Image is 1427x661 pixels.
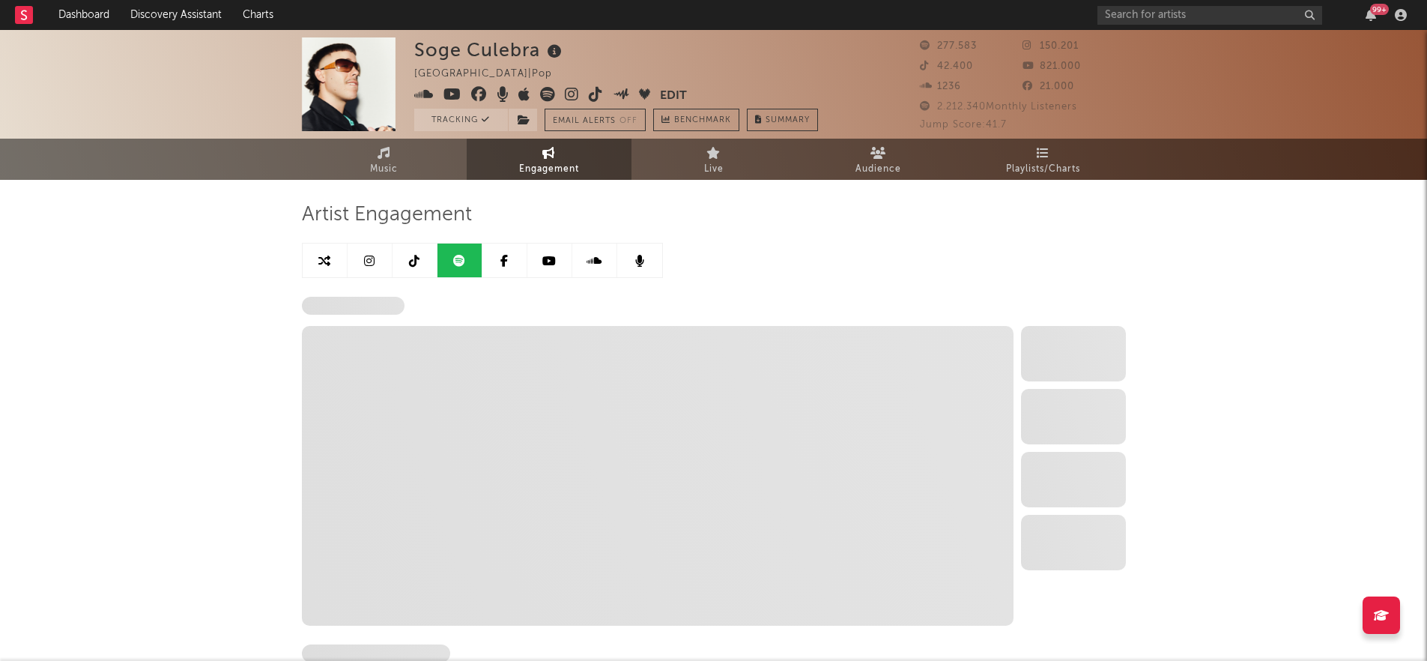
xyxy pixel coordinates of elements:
[920,61,973,71] span: 42.400
[519,160,579,178] span: Engagement
[1370,4,1389,15] div: 99 +
[660,87,687,106] button: Edit
[1022,61,1081,71] span: 821.000
[704,160,724,178] span: Live
[920,102,1077,112] span: 2.212.340 Monthly Listeners
[1006,160,1080,178] span: Playlists/Charts
[1022,82,1074,91] span: 21.000
[653,109,739,131] a: Benchmark
[674,112,731,130] span: Benchmark
[1022,41,1079,51] span: 150.201
[619,117,637,125] em: Off
[302,297,405,315] span: Spotify Followers
[855,160,901,178] span: Audience
[766,116,810,124] span: Summary
[920,120,1007,130] span: Jump Score: 41.7
[302,206,472,224] span: Artist Engagement
[414,109,508,131] button: Tracking
[631,139,796,180] a: Live
[414,37,566,62] div: Soge Culebra
[414,65,569,83] div: [GEOGRAPHIC_DATA] | Pop
[920,82,961,91] span: 1236
[545,109,646,131] button: Email AlertsOff
[1097,6,1322,25] input: Search for artists
[302,139,467,180] a: Music
[747,109,818,131] button: Summary
[961,139,1126,180] a: Playlists/Charts
[370,160,398,178] span: Music
[1366,9,1376,21] button: 99+
[467,139,631,180] a: Engagement
[796,139,961,180] a: Audience
[920,41,977,51] span: 277.583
